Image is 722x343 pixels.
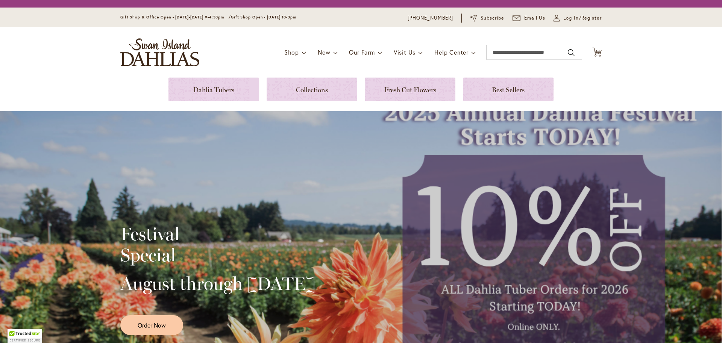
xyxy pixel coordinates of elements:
span: Our Farm [349,48,375,56]
a: Log In/Register [554,14,602,22]
span: Visit Us [394,48,416,56]
button: Search [568,47,575,59]
span: New [318,48,330,56]
a: Subscribe [470,14,504,22]
span: Gift Shop Open - [DATE] 10-3pm [231,15,296,20]
a: Order Now [120,315,183,335]
span: Subscribe [481,14,504,22]
span: Help Center [434,48,469,56]
span: Gift Shop & Office Open - [DATE]-[DATE] 9-4:30pm / [120,15,231,20]
span: Log In/Register [563,14,602,22]
a: Email Us [513,14,546,22]
span: Shop [284,48,299,56]
span: Email Us [524,14,546,22]
h2: August through [DATE] [120,273,315,294]
a: store logo [120,38,199,66]
h2: Festival Special [120,223,315,265]
a: [PHONE_NUMBER] [408,14,453,22]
